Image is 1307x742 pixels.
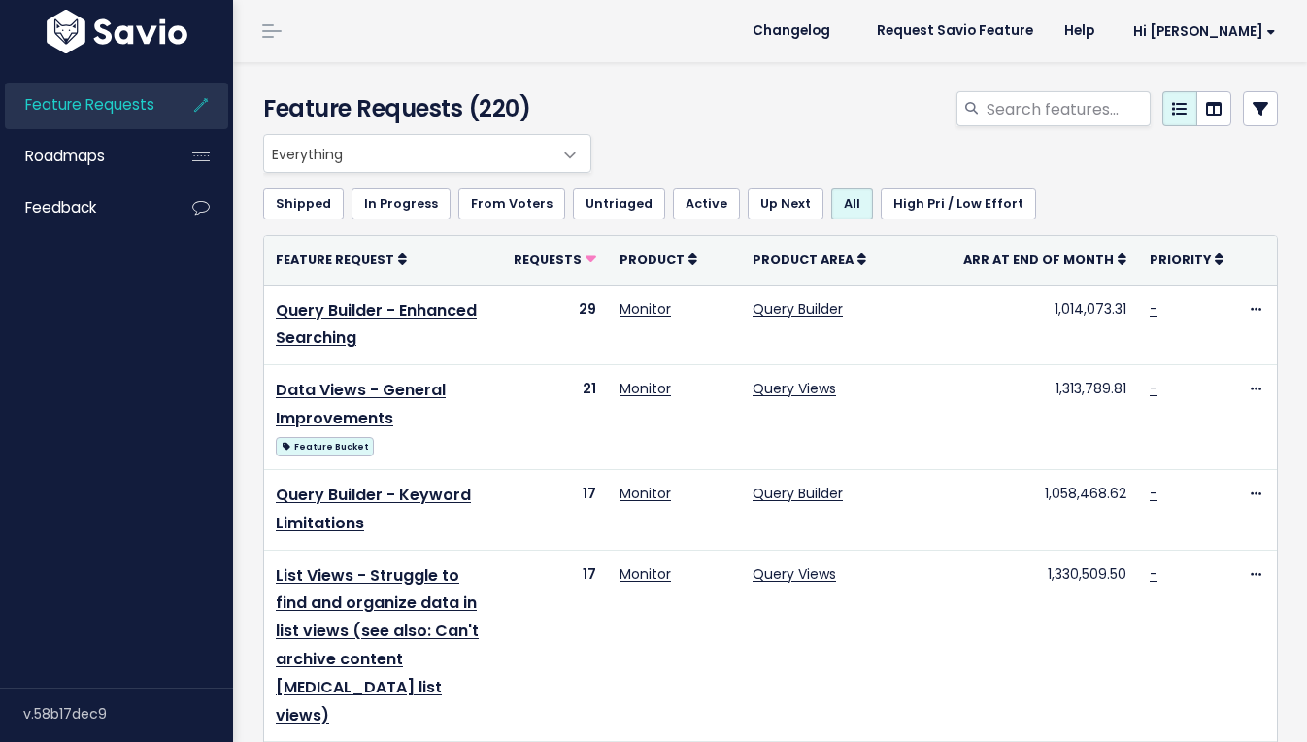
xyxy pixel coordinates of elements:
[1150,252,1211,268] span: Priority
[263,134,591,173] span: Everything
[673,188,740,219] a: Active
[276,379,446,429] a: Data Views - General Improvements
[1110,17,1291,47] a: Hi [PERSON_NAME]
[952,365,1138,470] td: 1,313,789.81
[861,17,1049,46] a: Request Savio Feature
[963,252,1114,268] span: ARR at End of Month
[276,484,471,534] a: Query Builder - Keyword Limitations
[5,134,161,179] a: Roadmaps
[753,252,854,268] span: Product Area
[573,188,665,219] a: Untriaged
[1133,24,1276,39] span: Hi [PERSON_NAME]
[276,564,479,726] a: List Views - Struggle to find and organize data in list views (see also: Can't archive content [M...
[620,299,671,319] a: Monitor
[514,252,582,268] span: Requests
[502,365,608,470] td: 21
[502,285,608,365] td: 29
[25,197,96,218] span: Feedback
[748,188,823,219] a: Up Next
[620,379,671,398] a: Monitor
[831,188,873,219] a: All
[276,433,374,457] a: Feature Bucket
[952,469,1138,550] td: 1,058,468.62
[276,299,477,350] a: Query Builder - Enhanced Searching
[753,564,836,584] a: Query Views
[952,550,1138,742] td: 1,330,509.50
[753,299,843,319] a: Query Builder
[514,250,596,269] a: Requests
[276,437,374,456] span: Feature Bucket
[620,252,685,268] span: Product
[276,250,407,269] a: Feature Request
[502,550,608,742] td: 17
[1049,17,1110,46] a: Help
[753,24,830,38] span: Changelog
[1150,379,1157,398] a: -
[753,484,843,503] a: Query Builder
[620,250,697,269] a: Product
[23,689,233,739] div: v.58b17dec9
[985,91,1151,126] input: Search features...
[458,188,565,219] a: From Voters
[42,10,192,53] img: logo-white.9d6f32f41409.svg
[502,469,608,550] td: 17
[620,564,671,584] a: Monitor
[5,83,161,127] a: Feature Requests
[263,91,583,126] h4: Feature Requests (220)
[952,285,1138,365] td: 1,014,073.31
[1150,484,1157,503] a: -
[25,94,154,115] span: Feature Requests
[753,379,836,398] a: Query Views
[25,146,105,166] span: Roadmaps
[264,135,552,172] span: Everything
[753,250,866,269] a: Product Area
[1150,299,1157,319] a: -
[352,188,451,219] a: In Progress
[263,188,1278,219] ul: Filter feature requests
[263,188,344,219] a: Shipped
[5,185,161,230] a: Feedback
[620,484,671,503] a: Monitor
[963,250,1126,269] a: ARR at End of Month
[1150,250,1223,269] a: Priority
[881,188,1036,219] a: High Pri / Low Effort
[1150,564,1157,584] a: -
[276,252,394,268] span: Feature Request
